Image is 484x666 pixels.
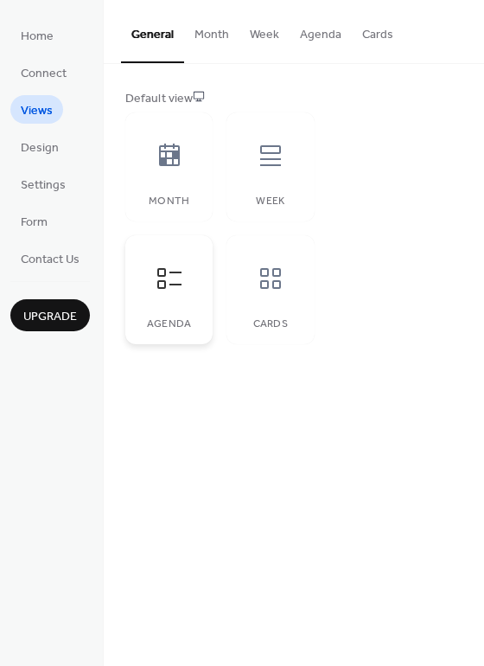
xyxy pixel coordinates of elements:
a: Contact Us [10,244,90,272]
span: Home [21,28,54,46]
div: Default view [125,90,459,108]
div: Week [244,195,296,208]
span: Form [21,214,48,232]
button: Upgrade [10,299,90,331]
div: Cards [244,318,296,330]
div: Month [143,195,195,208]
span: Connect [21,65,67,83]
a: Form [10,207,58,235]
a: Design [10,132,69,161]
span: Contact Us [21,251,80,269]
div: Agenda [143,318,195,330]
a: Home [10,21,64,49]
span: Upgrade [23,308,77,326]
span: Views [21,102,53,120]
a: Connect [10,58,77,86]
span: Settings [21,176,66,195]
a: Settings [10,170,76,198]
a: Views [10,95,63,124]
span: Design [21,139,59,157]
